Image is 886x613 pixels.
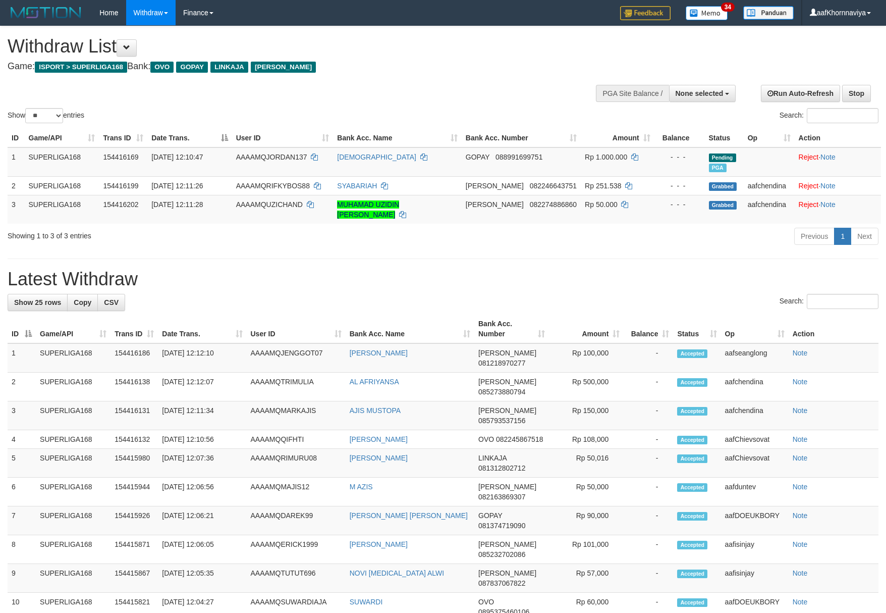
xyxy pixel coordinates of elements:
span: [DATE] 12:11:26 [151,182,203,190]
span: AAAAMQJORDAN137 [236,153,307,161]
label: Show entries [8,108,84,123]
span: [PERSON_NAME] [478,406,536,415]
th: ID [8,129,25,147]
td: - [624,535,673,564]
span: Copy 085273880794 to clipboard [478,388,525,396]
td: Rp 90,000 [549,506,624,535]
span: OVO [150,62,174,73]
a: 1 [834,228,851,245]
td: 2 [8,373,36,401]
td: aafisinjay [721,564,789,593]
span: Copy 085232702086 to clipboard [478,550,525,558]
span: [PERSON_NAME] [478,540,536,548]
span: Accepted [677,349,707,358]
span: Accepted [677,407,707,416]
span: Copy 087837067822 to clipboard [478,579,525,587]
span: Rp 251.538 [585,182,621,190]
a: Note [793,349,808,357]
a: NOVI [MEDICAL_DATA] ALWI [350,569,444,577]
span: [PERSON_NAME] [478,349,536,357]
td: AAAAMQTRIMULIA [247,373,346,401]
span: Copy 082163869307 to clipboard [478,493,525,501]
span: Rp 50.000 [585,200,618,209]
td: · [795,176,881,195]
td: - [624,430,673,449]
td: - [624,449,673,478]
span: Copy 081218970277 to clipboard [478,359,525,367]
td: 154415867 [110,564,158,593]
td: aafChievsovat [721,449,789,478]
a: Run Auto-Refresh [761,85,840,102]
td: aafChievsovat [721,430,789,449]
td: SUPERLIGA168 [36,449,110,478]
span: OVO [478,435,494,443]
td: · [795,195,881,224]
td: [DATE] 12:05:35 [158,564,246,593]
th: Bank Acc. Number: activate to sort column ascending [462,129,581,147]
th: Game/API: activate to sort column ascending [36,315,110,343]
td: aafseanglong [721,343,789,373]
td: SUPERLIGA168 [36,373,110,401]
img: Button%20Memo.svg [686,6,728,20]
td: SUPERLIGA168 [36,430,110,449]
td: 3 [8,401,36,430]
th: Op: activate to sort column ascending [721,315,789,343]
td: · [795,147,881,177]
td: Rp 57,000 [549,564,624,593]
td: 154416131 [110,401,158,430]
td: - [624,373,673,401]
span: Copy 082246643751 to clipboard [530,182,577,190]
div: - - - [658,181,701,191]
td: [DATE] 12:12:07 [158,373,246,401]
td: aafchendina [721,401,789,430]
th: User ID: activate to sort column ascending [247,315,346,343]
label: Search: [780,294,878,309]
td: 9 [8,564,36,593]
span: LINKAJA [210,62,248,73]
span: GOPAY [466,153,489,161]
td: 1 [8,343,36,373]
a: Reject [799,200,819,209]
span: Accepted [677,436,707,444]
span: AAAAMQUZICHAND [236,200,303,209]
td: SUPERLIGA168 [36,564,110,593]
th: Bank Acc. Number: activate to sort column ascending [474,315,549,343]
td: SUPERLIGA168 [36,478,110,506]
td: 4 [8,430,36,449]
td: AAAAMQMAJIS12 [247,478,346,506]
td: aafchendina [744,195,795,224]
h1: Withdraw List [8,36,581,57]
span: GOPAY [478,512,502,520]
img: MOTION_logo.png [8,5,84,20]
span: Copy 088991699751 to clipboard [495,153,542,161]
th: Status: activate to sort column ascending [673,315,721,343]
span: None selected [676,89,724,97]
td: [DATE] 12:07:36 [158,449,246,478]
select: Showentries [25,108,63,123]
th: Balance: activate to sort column ascending [624,315,673,343]
td: 154415944 [110,478,158,506]
td: aafisinjay [721,535,789,564]
a: Note [793,512,808,520]
td: - [624,506,673,535]
td: [DATE] 12:11:34 [158,401,246,430]
th: Bank Acc. Name: activate to sort column ascending [333,129,462,147]
td: Rp 108,000 [549,430,624,449]
th: Date Trans.: activate to sort column descending [147,129,232,147]
span: AAAAMQRIFKYBOS88 [236,182,310,190]
th: Date Trans.: activate to sort column ascending [158,315,246,343]
a: [PERSON_NAME] [350,540,408,548]
span: [PERSON_NAME] [251,62,316,73]
td: Rp 101,000 [549,535,624,564]
span: GOPAY [176,62,208,73]
div: - - - [658,152,701,162]
a: Note [793,435,808,443]
td: 5 [8,449,36,478]
span: [DATE] 12:10:47 [151,153,203,161]
a: [DEMOGRAPHIC_DATA] [337,153,416,161]
a: Note [793,569,808,577]
a: Note [793,483,808,491]
td: aafchendina [744,176,795,195]
td: [DATE] 12:06:05 [158,535,246,564]
td: AAAAMQTUTUT696 [247,564,346,593]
